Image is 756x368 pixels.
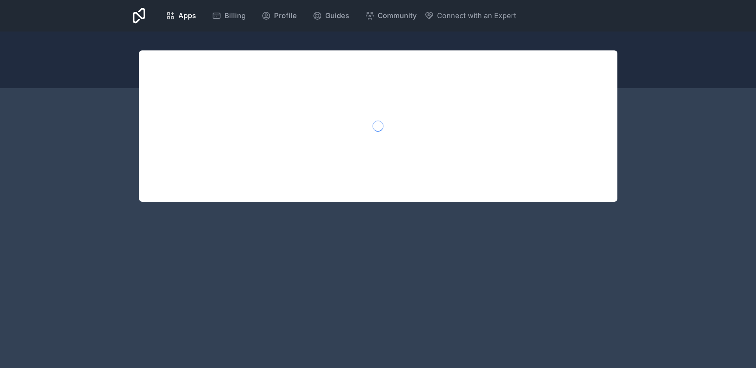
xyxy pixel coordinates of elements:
span: Apps [178,10,196,21]
span: Community [378,10,417,21]
a: Billing [206,7,252,24]
span: Connect with an Expert [437,10,516,21]
a: Apps [159,7,202,24]
span: Billing [224,10,246,21]
span: Guides [325,10,349,21]
a: Guides [306,7,356,24]
span: Profile [274,10,297,21]
button: Connect with an Expert [424,10,516,21]
a: Profile [255,7,303,24]
a: Community [359,7,423,24]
